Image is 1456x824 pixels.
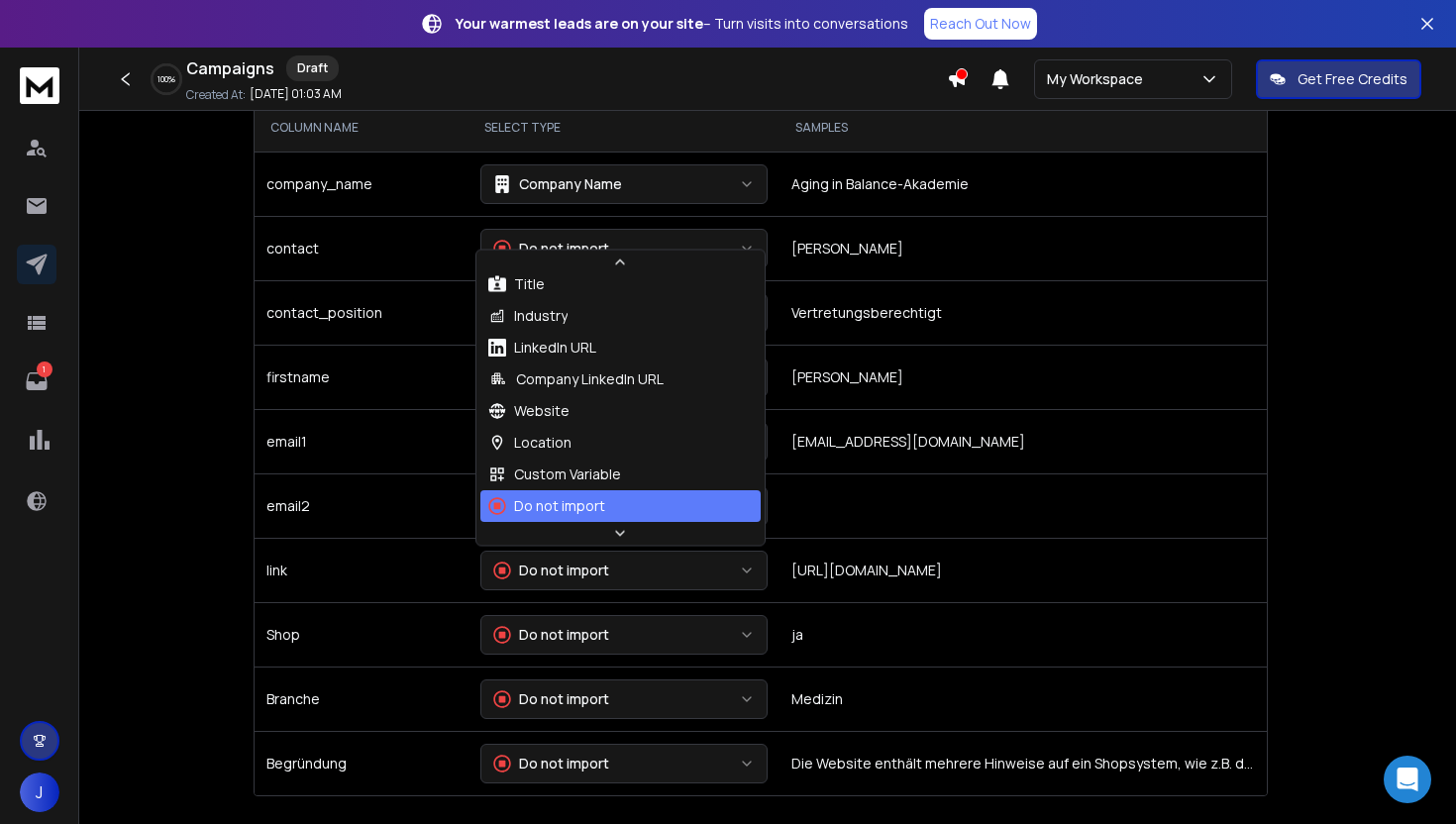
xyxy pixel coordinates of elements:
[780,280,1267,345] td: Vertretungsberechtigt
[930,14,1031,34] p: Reach Out Now
[780,216,1267,280] td: [PERSON_NAME]
[255,216,469,280] td: contact
[493,239,609,258] div: Do not import
[186,56,274,80] h1: Campaigns
[255,473,469,538] td: email2
[780,667,1267,731] td: Medizin
[20,772,59,812] span: J
[456,14,703,33] strong: Your warmest leads are on your site
[780,731,1267,795] td: Die Website enthält mehrere Hinweise auf ein Shopsystem, wie z.B. die Menüpunkte
[780,409,1267,473] td: [EMAIL_ADDRESS][DOMAIN_NAME]
[488,274,545,294] div: Title
[1384,756,1431,803] div: Open Intercom Messenger
[468,104,780,152] th: SELECT TYPE
[488,433,572,453] div: Location
[488,464,621,484] div: Custom Variable
[488,401,570,421] div: Website
[255,667,469,731] td: Branche
[250,86,342,102] p: [DATE] 01:03 AM
[780,602,1267,667] td: ja
[488,496,605,516] div: Do not import
[255,602,469,667] td: Shop
[493,689,609,709] div: Do not import
[1298,69,1407,89] p: Get Free Credits
[37,361,52,377] p: 1
[780,345,1267,409] td: [PERSON_NAME]
[1047,69,1151,89] p: My Workspace
[493,561,609,580] div: Do not import
[780,538,1267,602] td: [URL][DOMAIN_NAME]
[255,280,469,345] td: contact_position
[186,87,246,103] p: Created At:
[255,731,469,795] td: Begründung
[780,152,1267,216] td: Aging in Balance-Akademie
[255,152,469,216] td: company_name
[20,67,59,104] img: logo
[286,55,339,81] div: Draft
[488,369,664,389] div: Company LinkedIn URL
[493,625,609,645] div: Do not import
[255,104,469,152] th: COLUMN NAME
[493,754,609,773] div: Do not import
[255,345,469,409] td: firstname
[255,409,469,473] td: email1
[255,538,469,602] td: link
[488,306,568,326] div: Industry
[493,174,622,194] div: Company Name
[780,104,1267,152] th: SAMPLES
[488,338,596,358] div: LinkedIn URL
[456,14,908,34] p: – Turn visits into conversations
[157,73,175,85] p: 100 %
